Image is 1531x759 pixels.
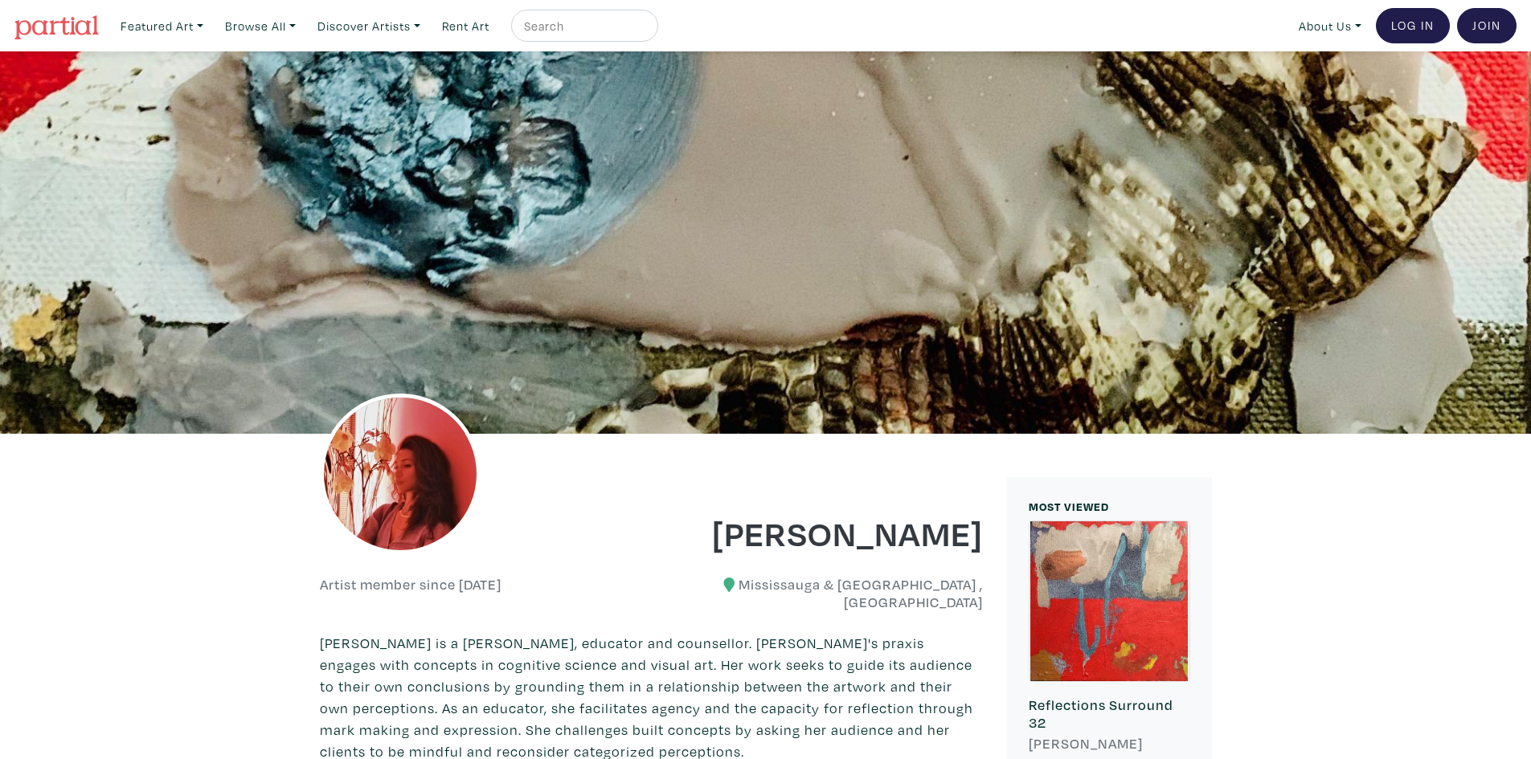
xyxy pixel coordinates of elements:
[1376,8,1450,43] a: Log In
[1029,499,1109,514] small: MOST VIEWED
[1292,10,1369,43] a: About Us
[310,10,428,43] a: Discover Artists
[663,511,983,554] h1: [PERSON_NAME]
[522,16,643,36] input: Search
[1029,696,1190,731] h6: Reflections Surround 32
[663,576,983,610] h6: Mississauga & [GEOGRAPHIC_DATA] , [GEOGRAPHIC_DATA]
[1029,735,1190,753] h6: [PERSON_NAME]
[113,10,211,43] a: Featured Art
[435,10,497,43] a: Rent Art
[320,576,501,594] h6: Artist member since [DATE]
[320,394,481,554] img: phpThumb.php
[218,10,303,43] a: Browse All
[1457,8,1517,43] a: Join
